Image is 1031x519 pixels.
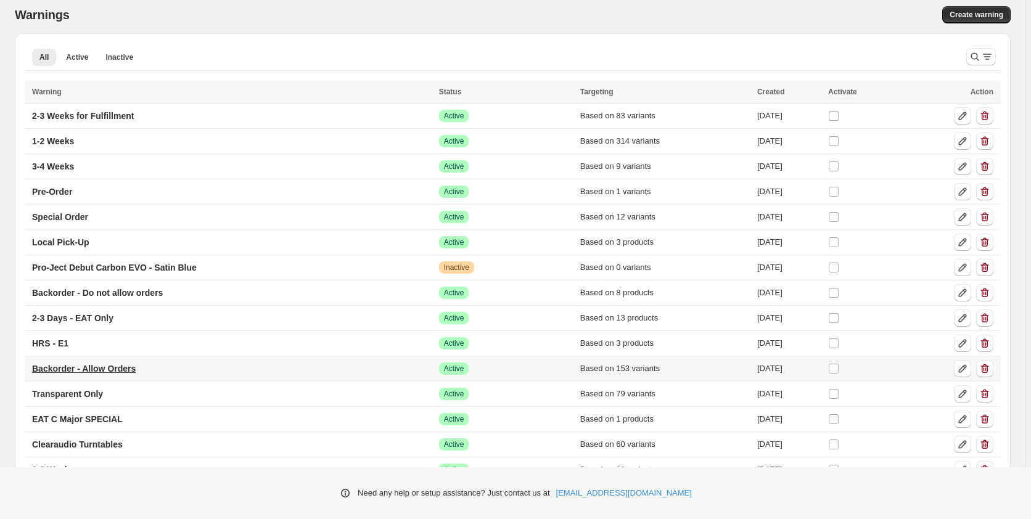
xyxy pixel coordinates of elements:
[32,186,72,198] p: Pre-Order
[444,439,464,449] span: Active
[39,52,49,62] span: All
[580,438,750,451] div: Based on 60 variants
[757,135,821,147] div: [DATE]
[32,110,134,122] p: 2-3 Weeks for Fulfillment
[32,464,74,476] p: 6-8 Weeks
[32,388,103,400] p: Transparent Only
[757,413,821,425] div: [DATE]
[444,187,464,197] span: Active
[444,161,464,171] span: Active
[32,236,89,248] p: Local Pick-Up
[444,465,464,475] span: Active
[444,313,464,323] span: Active
[25,359,143,378] a: Backorder - Allow Orders
[25,258,204,277] a: Pro-Ject Debut Carbon EVO - Satin Blue
[25,409,130,429] a: EAT C Major SPECIAL
[444,389,464,399] span: Active
[971,88,993,96] span: Action
[25,435,130,454] a: Clearaudio Turntables
[757,160,821,173] div: [DATE]
[580,287,750,299] div: Based on 8 products
[580,362,750,375] div: Based on 153 variants
[32,362,136,375] p: Backorder - Allow Orders
[580,464,750,476] div: Based on 61 variants
[25,157,81,176] a: 3-4 Weeks
[25,384,110,404] a: Transparent Only
[32,88,62,96] span: Warning
[32,312,113,324] p: 2-3 Days - EAT Only
[966,48,996,65] button: Search and filter results
[757,312,821,324] div: [DATE]
[444,212,464,222] span: Active
[15,7,70,22] h2: Warnings
[757,236,821,248] div: [DATE]
[444,414,464,424] span: Active
[757,88,785,96] span: Created
[32,211,88,223] p: Special Order
[757,261,821,274] div: [DATE]
[757,388,821,400] div: [DATE]
[32,438,123,451] p: Clearaudio Turntables
[32,287,163,299] p: Backorder - Do not allow orders
[580,211,750,223] div: Based on 12 variants
[439,88,462,96] span: Status
[580,413,750,425] div: Based on 1 products
[580,261,750,274] div: Based on 0 variants
[25,207,96,227] a: Special Order
[757,337,821,349] div: [DATE]
[580,186,750,198] div: Based on 1 variants
[25,106,141,126] a: 2-3 Weeks for Fulfillment
[105,52,133,62] span: Inactive
[942,6,1011,23] a: Create warning
[32,261,197,274] p: Pro-Ject Debut Carbon EVO - Satin Blue
[757,464,821,476] div: [DATE]
[25,182,80,202] a: Pre-Order
[444,111,464,121] span: Active
[757,362,821,375] div: [DATE]
[32,337,68,349] p: HRS - E1
[556,487,692,499] a: [EMAIL_ADDRESS][DOMAIN_NAME]
[580,388,750,400] div: Based on 79 variants
[580,312,750,324] div: Based on 13 products
[580,160,750,173] div: Based on 9 variants
[444,364,464,374] span: Active
[444,338,464,348] span: Active
[25,232,97,252] a: Local Pick-Up
[757,287,821,299] div: [DATE]
[757,438,821,451] div: [DATE]
[32,135,74,147] p: 1-2 Weeks
[66,52,88,62] span: Active
[444,288,464,298] span: Active
[25,460,81,480] a: 6-8 Weeks
[32,413,123,425] p: EAT C Major SPECIAL
[444,136,464,146] span: Active
[444,237,464,247] span: Active
[580,337,750,349] div: Based on 3 products
[32,160,74,173] p: 3-4 Weeks
[828,88,857,96] span: Activate
[580,88,614,96] span: Targeting
[580,110,750,122] div: Based on 83 variants
[950,10,1003,20] span: Create warning
[757,211,821,223] div: [DATE]
[25,308,121,328] a: 2-3 Days - EAT Only
[757,186,821,198] div: [DATE]
[580,135,750,147] div: Based on 314 variants
[444,263,469,272] span: Inactive
[25,131,81,151] a: 1-2 Weeks
[757,110,821,122] div: [DATE]
[25,333,76,353] a: HRS - E1
[580,236,750,248] div: Based on 3 products
[25,283,170,303] a: Backorder - Do not allow orders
